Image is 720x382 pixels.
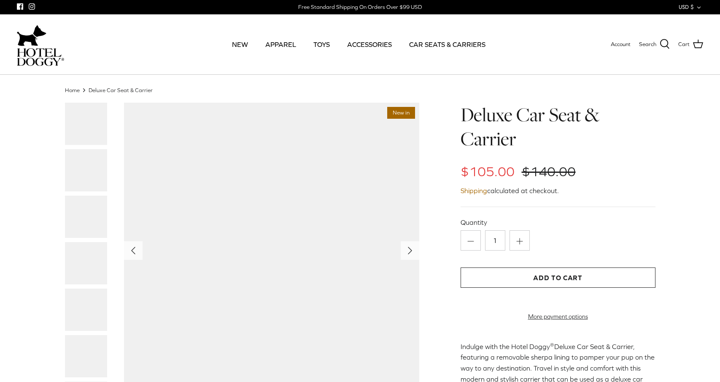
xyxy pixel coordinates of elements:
h1: Deluxe Car Seat & Carrier [461,103,655,151]
a: hoteldoggycom [17,23,64,66]
div: calculated at checkout. [461,186,655,196]
label: Quantity [461,218,655,227]
img: dog-icon.svg [17,23,46,48]
a: ACCESSORIES [340,30,399,59]
a: Free Standard Shipping On Orders Over $99 USD [298,1,422,14]
a: Cart [678,39,703,50]
a: CAR SEATS & CARRIERS [402,30,493,59]
a: Facebook [17,3,23,10]
a: Search [639,39,670,50]
button: Next [401,241,419,260]
span: Cart [678,40,690,49]
a: Instagram [29,3,35,10]
a: Home [65,87,80,93]
sup: ® [550,342,554,348]
button: Previous [124,241,143,260]
img: hoteldoggycom [17,48,64,66]
a: TOYS [306,30,337,59]
span: New in [387,107,415,119]
nav: Breadcrumbs [65,86,655,94]
a: Deluxe Car Seat & Carrier [89,87,153,93]
span: $140.00 [522,164,576,179]
a: Account [611,40,631,49]
span: $105.00 [461,164,515,179]
a: Shipping [461,187,487,194]
a: APPAREL [258,30,304,59]
input: Quantity [485,230,505,251]
button: Add to Cart [461,267,655,288]
span: Search [639,40,656,49]
a: NEW [224,30,256,59]
div: Primary navigation [125,30,592,59]
a: More payment options [461,313,655,320]
div: Free Standard Shipping On Orders Over $99 USD [298,3,422,11]
span: Account [611,41,631,47]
